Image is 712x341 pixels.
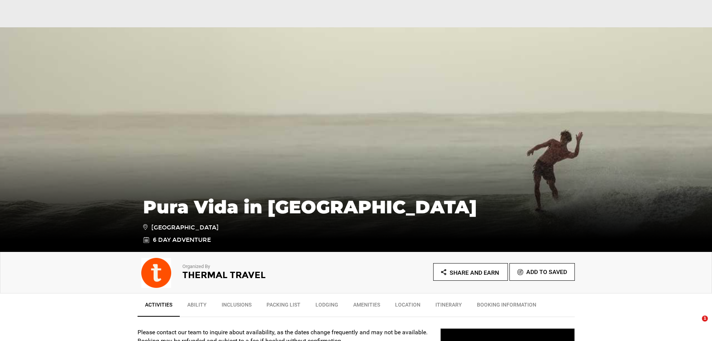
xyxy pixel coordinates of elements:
[687,316,705,334] iframe: Intercom live chat
[214,297,259,316] a: Inclusions
[469,297,544,316] a: BOOKING INFORMATION
[153,236,211,244] span: 6 Day Adventure
[138,258,175,288] img: img_ef9d17d2e9add1f66707dcbebb635310.png
[428,297,469,316] a: Itinerary
[388,297,428,316] a: Location
[346,297,388,316] a: Amenities
[450,269,499,276] span: Share and Earn
[143,223,219,232] span: [GEOGRAPHIC_DATA]
[143,197,569,217] h1: Pura Vida in [GEOGRAPHIC_DATA]
[259,297,308,316] a: Packing List
[308,297,346,316] a: Lodging
[182,263,336,270] p: Organized By
[182,270,336,280] h2: Thermal Travel
[702,316,708,322] span: 1
[138,297,180,317] a: Activities
[526,268,567,275] span: Add To Saved
[180,297,214,316] a: Ability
